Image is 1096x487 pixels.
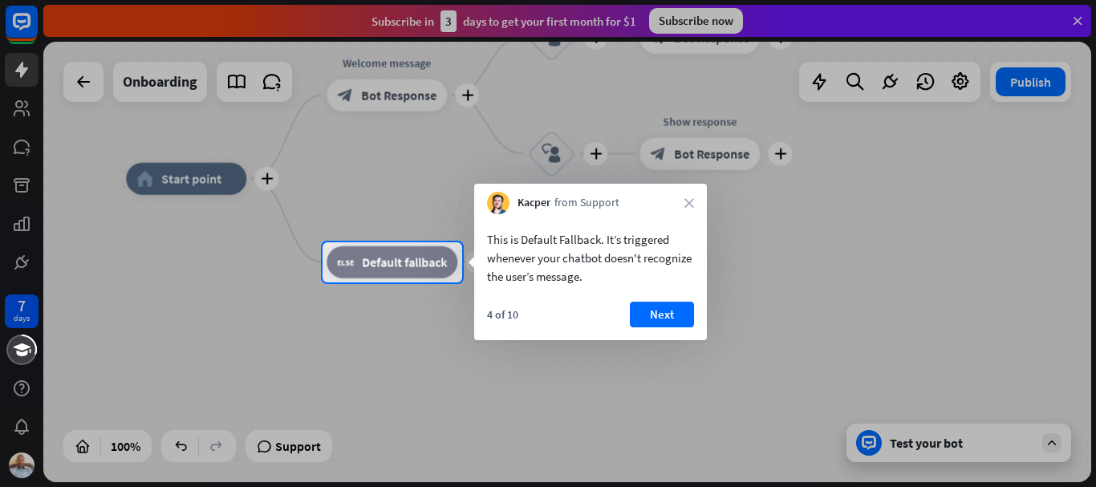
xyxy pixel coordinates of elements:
[684,198,694,208] i: close
[487,307,518,322] div: 4 of 10
[487,230,694,286] div: This is Default Fallback. It’s triggered whenever your chatbot doesn't recognize the user’s message.
[630,302,694,327] button: Next
[518,195,550,211] span: Kacper
[13,6,61,55] button: Open LiveChat chat widget
[362,254,447,270] span: Default fallback
[337,254,354,270] i: block_fallback
[554,195,619,211] span: from Support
